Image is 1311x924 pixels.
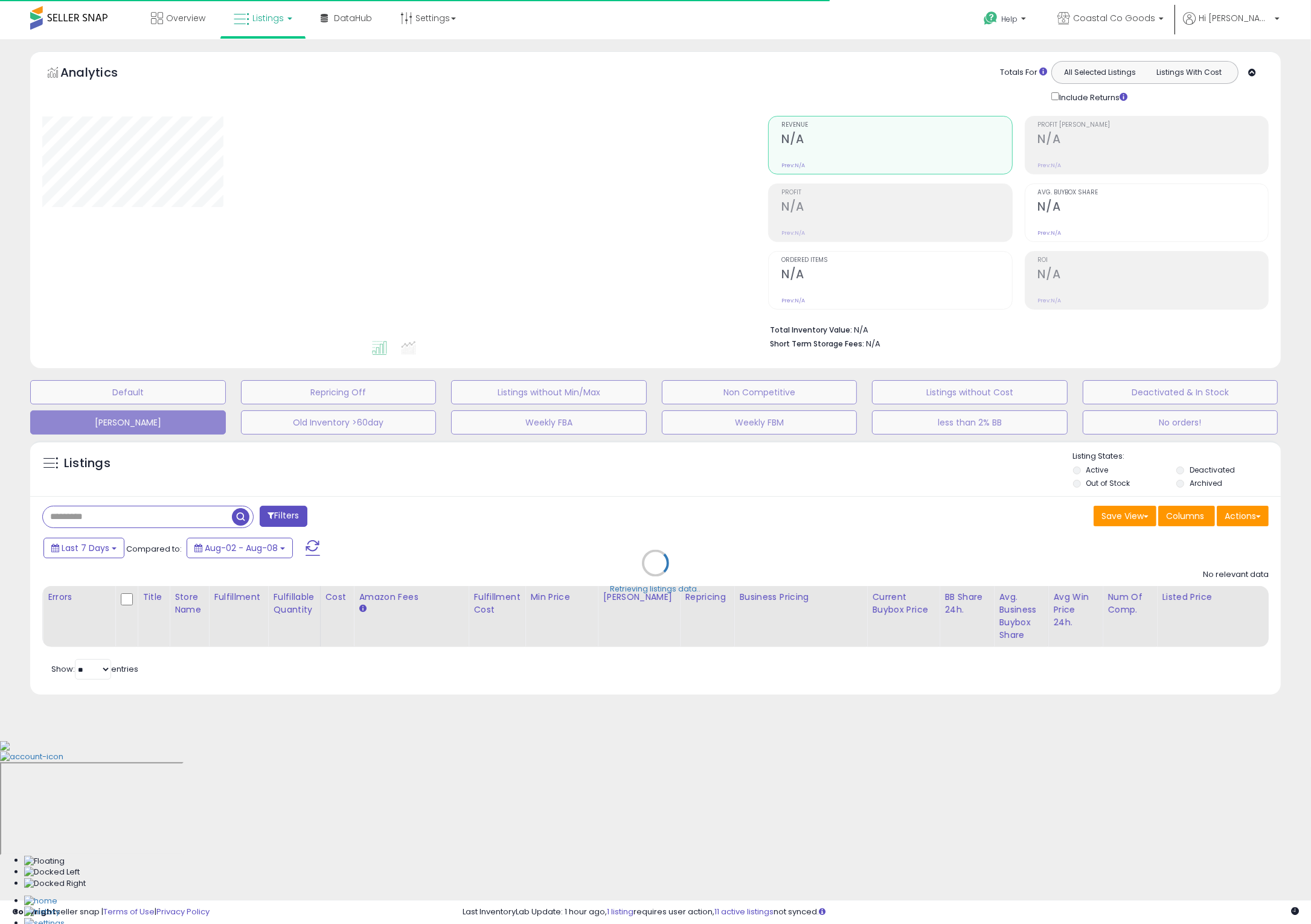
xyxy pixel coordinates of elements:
span: Coastal Co Goods [1073,12,1155,24]
img: History [24,906,60,918]
h2: N/A [781,132,1011,148]
button: Old Inventory >60day [241,410,437,435]
span: Overview [166,12,205,24]
button: Default [30,380,226,404]
b: Short Term Storage Fees: [770,339,864,349]
button: Listings With Cost [1144,65,1234,80]
div: Retrieving listings data.. [611,584,701,595]
button: No orders! [1083,410,1278,435]
img: Floating [24,856,65,867]
span: Listings [252,12,284,24]
span: Hi [PERSON_NAME] [1199,12,1271,24]
button: Deactivated & In Stock [1083,380,1278,404]
span: Revenue [781,122,1011,129]
div: Include Returns [1042,90,1142,104]
h2: N/A [781,200,1011,216]
small: Prev: N/A [781,162,805,169]
button: Weekly FBA [451,410,647,435]
small: Prev: N/A [781,297,805,304]
i: Get Help [983,11,998,26]
button: less than 2% BB [872,410,1068,435]
h5: Analytics [60,64,141,84]
li: N/A [770,322,1260,336]
img: Docked Right [24,878,86,890]
button: Listings without Min/Max [451,380,647,404]
button: Weekly FBM [662,410,857,435]
a: Hi [PERSON_NAME] [1183,12,1280,39]
span: N/A [866,338,880,349]
h2: N/A [1038,132,1268,148]
img: Home [24,896,57,907]
h2: N/A [1038,267,1268,284]
button: Listings without Cost [872,380,1068,404]
small: Prev: N/A [1038,229,1062,237]
small: Prev: N/A [1038,162,1062,169]
small: Prev: N/A [1038,297,1062,304]
h2: N/A [781,267,1011,284]
span: Avg. Buybox Share [1038,190,1268,196]
span: Ordered Items [781,257,1011,264]
small: Prev: N/A [781,229,805,237]
span: Profit [781,190,1011,196]
button: Repricing Off [241,380,437,404]
div: Totals For [1000,67,1047,78]
a: Help [974,2,1038,39]
img: Docked Left [24,867,80,878]
b: Total Inventory Value: [770,325,852,335]
span: Profit [PERSON_NAME] [1038,122,1268,129]
h2: N/A [1038,200,1268,216]
button: Non Competitive [662,380,857,404]
span: DataHub [334,12,372,24]
span: Help [1001,14,1018,24]
span: ROI [1038,257,1268,264]
button: [PERSON_NAME] [30,410,226,435]
button: All Selected Listings [1055,65,1145,80]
